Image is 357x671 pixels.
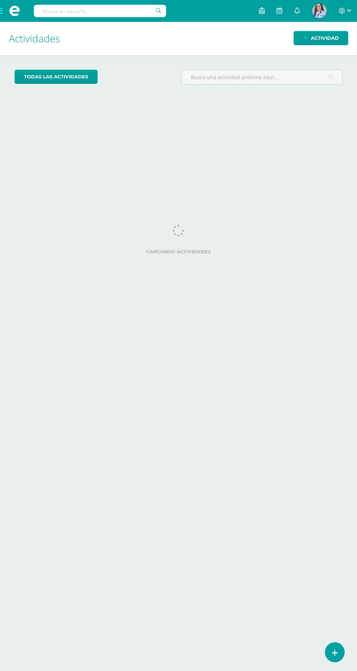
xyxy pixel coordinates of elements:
h1: Actividades [9,22,348,55]
span: Actividad [311,31,339,45]
input: Busca un usuario... [34,5,166,17]
input: Busca una actividad próxima aquí... [182,70,342,84]
img: 6b2a22d55b414d4f55c89939e02c2f09.png [312,4,327,18]
a: Actividad [294,31,348,45]
label: Cargando actividades [15,249,342,255]
a: todas las Actividades [15,70,98,84]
